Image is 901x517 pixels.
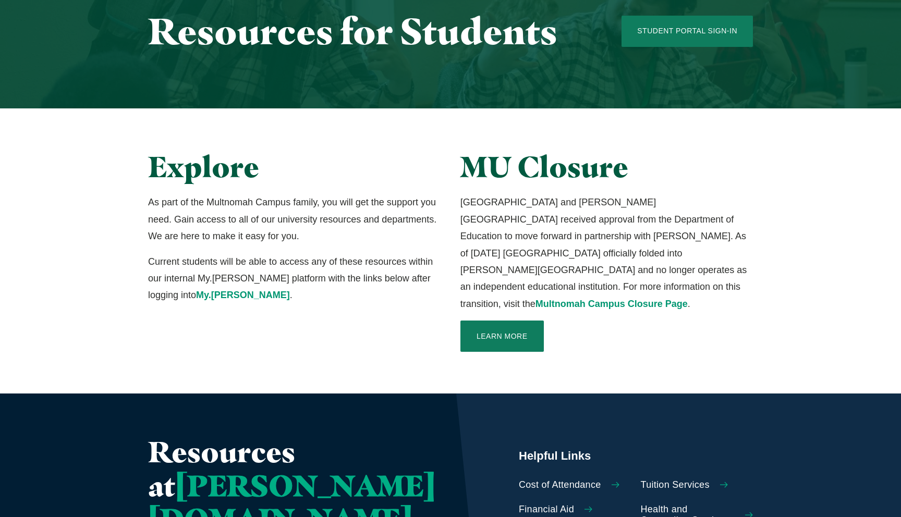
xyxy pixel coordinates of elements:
[622,16,753,47] a: Student Portal Sign-In
[460,321,544,352] a: Learn More
[535,299,688,309] a: Multnomah Campus Closure Page
[641,479,753,491] a: Tuition Services
[519,504,574,515] span: Financial Aid
[460,194,753,312] p: [GEOGRAPHIC_DATA] and [PERSON_NAME][GEOGRAPHIC_DATA] received approval from the Department of Edu...
[148,253,441,304] p: Current students will be able to access any of these resources within our internal My.[PERSON_NAM...
[519,448,753,464] h5: Helpful Links
[460,150,753,183] h2: MU Closure
[148,194,441,244] p: As part of the Multnomah Campus family, you will get the support you need. Gain access to all of ...
[519,479,601,491] span: Cost of Attendance
[196,290,290,300] a: My.[PERSON_NAME]
[519,479,631,491] a: Cost of Attendance
[519,504,631,515] a: Financial Aid
[641,479,710,491] span: Tuition Services
[148,11,580,51] h1: Resources for Students
[148,150,441,183] h2: Explore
